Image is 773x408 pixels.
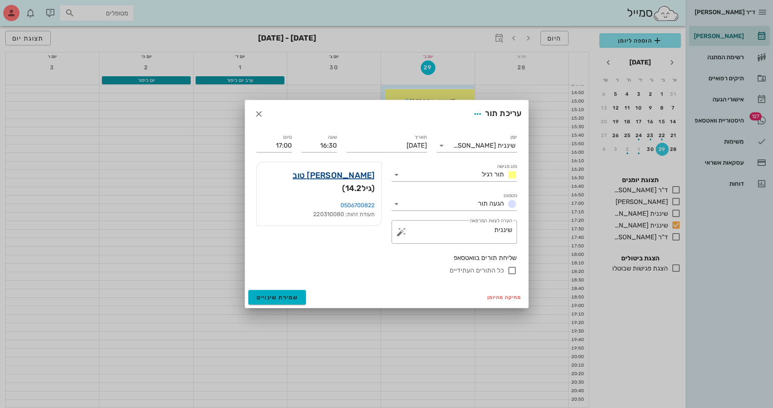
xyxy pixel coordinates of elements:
div: שליחת תורים בוואטסאפ [256,253,517,262]
div: יומןשיננית [PERSON_NAME] [437,139,517,152]
span: (גיל ) [342,182,375,195]
div: תעודת זהות: 220310080 [263,210,375,219]
button: שמירת שינויים [248,290,306,305]
label: סוג פגישה [497,163,517,170]
label: הערה לצוות המרפאה [469,218,512,224]
a: [PERSON_NAME] טוב [293,169,375,182]
div: סטטוסהגעה תור [392,198,517,210]
div: שיננית [PERSON_NAME] [453,142,515,149]
span: הגעה תור [478,200,504,207]
label: סיום [283,134,292,140]
button: מחיקה מהיומן [484,292,525,303]
div: עריכת תור [470,107,521,121]
span: שמירת שינויים [256,294,298,301]
label: כל התורים העתידיים [450,266,504,275]
span: 14.2 [345,183,362,193]
label: סטטוס [504,193,517,199]
label: תאריך [414,134,427,140]
label: יומן [510,134,517,140]
span: תור רגיל [482,170,504,178]
span: מחיקה מהיומן [487,294,522,300]
a: 0506700822 [340,202,375,209]
label: שעה [327,134,337,140]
